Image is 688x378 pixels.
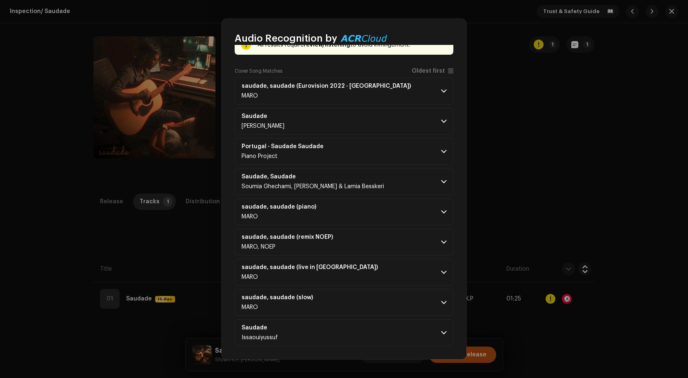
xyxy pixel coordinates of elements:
span: Saudade, Saudade [242,173,384,180]
p-accordion-header: SaudadeIssaouiyussuf [235,319,453,346]
p-accordion-header: Saudade, SaudadeSoumia Ghechami, [PERSON_NAME] & Lamia Besskeri [235,168,453,195]
span: MARO [242,274,258,280]
span: Saudade [242,113,284,120]
p-accordion-header: saudade, saudade (live in [GEOGRAPHIC_DATA])MARO [235,259,453,286]
span: Saudade [242,325,278,331]
span: saudade, saudade (remix NOËP) [242,234,343,240]
p-accordion-header: saudade, saudade (remix NOËP)MARO, NOËP [235,229,453,256]
strong: Portugal - Saudade Saudade [242,143,324,150]
span: Oldest first [412,68,445,74]
span: saudade, saudade (Eurovision 2022 - Portugal) [242,83,421,89]
strong: saudade, saudade (Eurovision 2022 - [GEOGRAPHIC_DATA]) [242,83,411,89]
strong: saudade, saudade (slow) [242,294,313,301]
span: MARO [242,93,258,99]
strong: Saudade, Saudade [242,173,296,180]
div: All results require to avoid infringement. [257,40,447,50]
span: Piano Project [242,153,277,159]
span: saudade, saudade (live in Avinyó) [242,264,388,271]
strong: Saudade [242,113,267,120]
span: Portugal - Saudade Saudade [242,143,333,150]
span: Audio Recognition by [235,32,337,45]
strong: saudade, saudade (remix NOËP) [242,234,333,240]
label: Cover Song Matches [235,68,282,74]
p-accordion-header: Portugal - Saudade SaudadePiano Project [235,138,453,165]
p-accordion-header: saudade, saudade (Eurovision 2022 - [GEOGRAPHIC_DATA])MARO [235,78,453,105]
span: MARO [242,305,258,310]
p-togglebutton: Oldest first [412,68,453,74]
strong: review/listening [304,42,350,48]
p-accordion-header: saudade, saudade (slow)MARO [235,289,453,316]
span: Soumia Ghechami, Meriem Seghirate & Lamia Besskeri [242,184,384,189]
strong: saudade, saudade (piano) [242,204,316,210]
span: saudade, saudade (slow) [242,294,323,301]
p-accordion-header: Saudade[PERSON_NAME] [235,108,453,135]
p-accordion-header: saudade, saudade (piano)MARO [235,198,453,225]
span: Issaouiyussuf [242,335,278,340]
span: Flavio Ferrari [242,123,284,129]
span: MARO [242,214,258,220]
strong: saudade, saudade (live in [GEOGRAPHIC_DATA]) [242,264,378,271]
strong: Saudade [242,325,267,331]
span: MARO, NOËP [242,244,275,250]
span: saudade, saudade (piano) [242,204,326,210]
